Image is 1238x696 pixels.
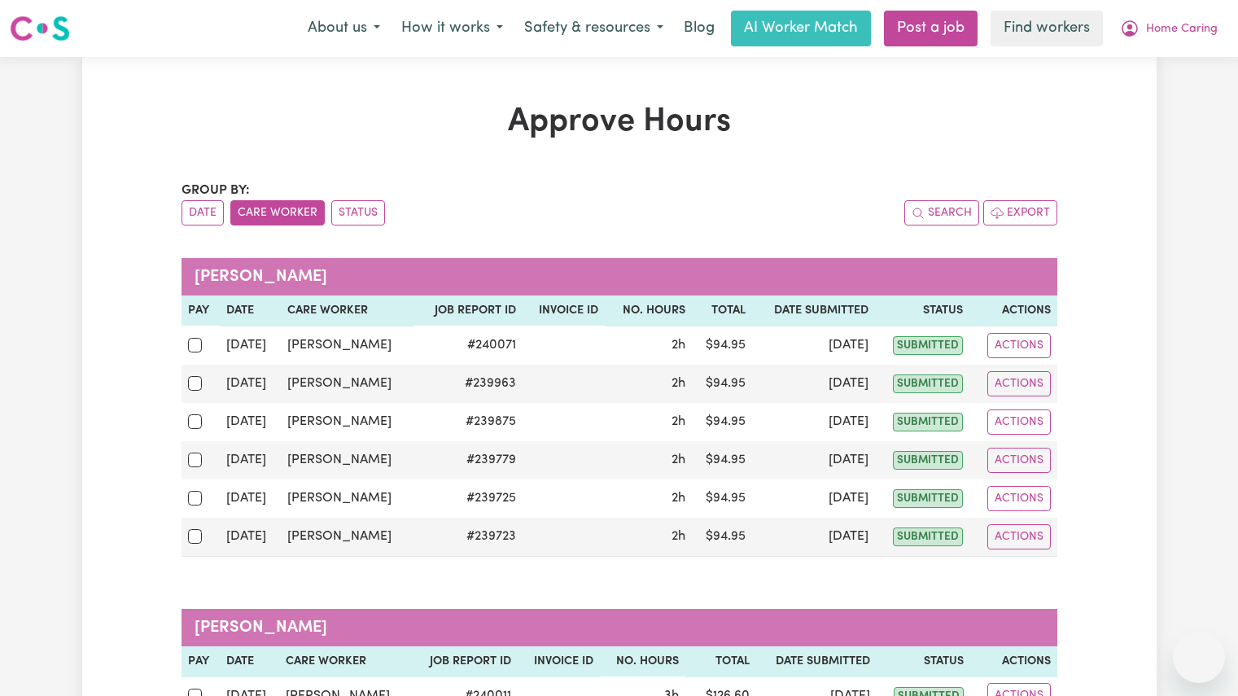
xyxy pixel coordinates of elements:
th: Job Report ID [412,646,518,677]
td: [DATE] [220,403,280,441]
button: How it works [391,11,514,46]
th: Total [685,646,756,677]
th: Job Report ID [414,295,523,326]
th: Care worker [281,295,414,326]
caption: [PERSON_NAME] [182,609,1057,646]
a: AI Worker Match [731,11,871,46]
td: [DATE] [752,518,875,557]
th: Date Submitted [752,295,875,326]
th: No. Hours [605,295,691,326]
button: Safety & resources [514,11,674,46]
td: [PERSON_NAME] [281,518,414,557]
td: [PERSON_NAME] [281,479,414,518]
td: $ 94.95 [692,365,752,403]
a: Blog [674,11,724,46]
th: Date [220,646,279,677]
span: 2 hours [671,530,685,543]
span: submitted [893,527,963,546]
button: Actions [987,333,1051,358]
td: [DATE] [752,365,875,403]
td: [DATE] [220,326,280,365]
td: [PERSON_NAME] [281,326,414,365]
a: Careseekers logo [10,10,70,47]
th: Care worker [279,646,411,677]
span: submitted [893,489,963,508]
th: Pay [182,295,221,326]
th: Status [877,646,970,677]
span: submitted [893,336,963,355]
th: Invoice ID [523,295,606,326]
td: # 239723 [414,518,523,557]
td: [DATE] [752,326,875,365]
td: [DATE] [752,403,875,441]
button: About us [297,11,391,46]
button: sort invoices by date [182,200,224,225]
span: Home Caring [1146,20,1218,38]
span: 2 hours [671,415,685,428]
button: Actions [987,448,1051,473]
td: # 239963 [414,365,523,403]
td: [PERSON_NAME] [281,403,414,441]
td: [DATE] [752,441,875,479]
caption: [PERSON_NAME] [182,258,1057,295]
img: Careseekers logo [10,14,70,43]
th: Total [692,295,752,326]
td: [PERSON_NAME] [281,365,414,403]
span: 2 hours [671,339,685,352]
th: Actions [969,295,1056,326]
span: submitted [893,413,963,431]
th: Date [220,295,280,326]
iframe: Button to launch messaging window [1173,631,1225,683]
button: Actions [987,524,1051,549]
th: No. Hours [600,646,685,677]
button: sort invoices by care worker [230,200,325,225]
td: $ 94.95 [692,326,752,365]
td: [DATE] [752,479,875,518]
td: [PERSON_NAME] [281,441,414,479]
button: My Account [1109,11,1228,46]
span: 2 hours [671,377,685,390]
h1: Approve Hours [182,103,1057,142]
span: submitted [893,374,963,393]
button: sort invoices by paid status [331,200,385,225]
button: Search [904,200,979,225]
td: # 240071 [414,326,523,365]
th: Invoice ID [518,646,599,677]
span: submitted [893,451,963,470]
span: Group by: [182,184,250,197]
button: Actions [987,486,1051,511]
td: [DATE] [220,365,280,403]
span: 2 hours [671,453,685,466]
td: # 239875 [414,403,523,441]
td: # 239725 [414,479,523,518]
th: Date Submitted [756,646,877,677]
th: Actions [970,646,1056,677]
td: [DATE] [220,479,280,518]
td: [DATE] [220,441,280,479]
a: Post a job [884,11,978,46]
span: 2 hours [671,492,685,505]
button: Actions [987,409,1051,435]
td: $ 94.95 [692,403,752,441]
button: Actions [987,371,1051,396]
th: Status [875,295,970,326]
td: # 239779 [414,441,523,479]
button: Export [983,200,1057,225]
td: $ 94.95 [692,518,752,557]
a: Find workers [991,11,1103,46]
td: [DATE] [220,518,280,557]
th: Pay [182,646,220,677]
td: $ 94.95 [692,441,752,479]
td: $ 94.95 [692,479,752,518]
